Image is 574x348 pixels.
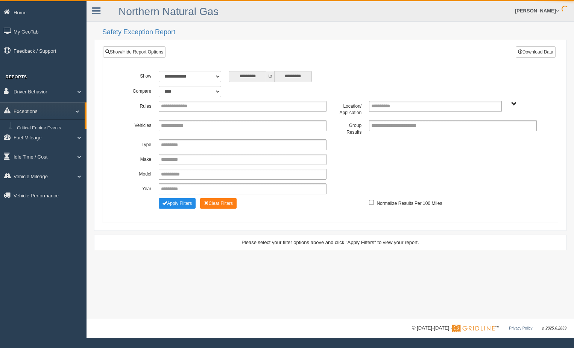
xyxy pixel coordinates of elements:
a: Privacy Policy [509,326,532,330]
label: Compare [120,86,155,95]
h2: Safety Exception Report [102,29,566,36]
label: Location/ Application [330,101,365,116]
label: Vehicles [120,120,155,129]
a: Show/Hide Report Options [103,46,166,58]
a: Northern Natural Gas [118,6,219,17]
button: Download Data [516,46,556,58]
label: Type [120,139,155,148]
label: Rules [120,101,155,110]
div: Please select your filter options above and click "Apply Filters" to view your report. [101,239,560,246]
img: Gridline [452,325,495,332]
label: Model [120,169,155,178]
a: Critical Engine Events [14,122,85,135]
label: Year [120,183,155,192]
label: Make [120,154,155,163]
button: Change Filter Options [200,198,237,209]
button: Change Filter Options [159,198,196,209]
div: © [DATE]-[DATE] - ™ [412,324,566,332]
label: Group Results [330,120,365,136]
span: v. 2025.6.2839 [542,326,566,330]
span: to [266,71,274,82]
label: Show [120,71,155,80]
label: Normalize Results Per 100 Miles [377,198,442,207]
